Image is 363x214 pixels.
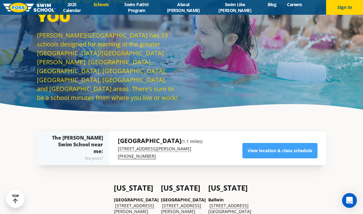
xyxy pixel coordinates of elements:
a: 2025 Calendar [56,2,88,13]
a: [GEOGRAPHIC_DATA] [114,197,159,203]
div: Open Intercom Messenger [342,193,357,208]
div: Not yours? [49,155,103,162]
a: Blog [262,2,282,7]
a: View location & class schedule [242,143,317,158]
img: FOSS Swim School Logo [3,3,56,12]
a: Schools [88,2,114,7]
a: [GEOGRAPHIC_DATA] [161,197,206,203]
div: The [PERSON_NAME] Swim School near me: [49,134,103,162]
p: [PERSON_NAME][GEOGRAPHIC_DATA] has 33 schools designed for learning in the greater [GEOGRAPHIC_DA... [37,31,178,102]
a: Swim Path® Program [114,2,160,13]
h4: [US_STATE] [161,184,202,192]
small: (1.1 miles) [181,138,202,144]
h5: [GEOGRAPHIC_DATA] [118,137,202,145]
a: About [PERSON_NAME] [159,2,207,13]
a: Careers [282,2,307,7]
h4: [US_STATE] [208,184,249,192]
a: Ballwin [208,197,224,203]
h4: [US_STATE] [114,184,155,192]
a: Swim Like [PERSON_NAME] [208,2,262,13]
div: TOP [12,194,19,204]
